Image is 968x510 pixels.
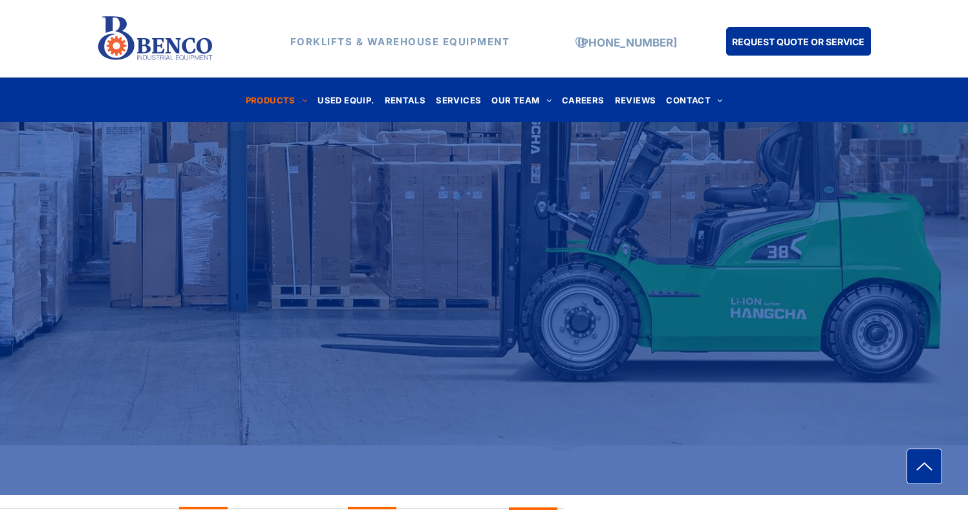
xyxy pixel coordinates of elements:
a: PRODUCTS [241,91,313,109]
a: CAREERS [557,91,610,109]
a: OUR TEAM [486,91,557,109]
a: REQUEST QUOTE OR SERVICE [726,27,871,56]
a: [PHONE_NUMBER] [577,36,677,49]
span: REQUEST QUOTE OR SERVICE [732,30,865,54]
a: SERVICES [431,91,486,109]
a: USED EQUIP. [312,91,379,109]
strong: FORKLIFTS & WAREHOUSE EQUIPMENT [290,36,510,48]
a: RENTALS [380,91,431,109]
a: CONTACT [661,91,727,109]
a: REVIEWS [610,91,661,109]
